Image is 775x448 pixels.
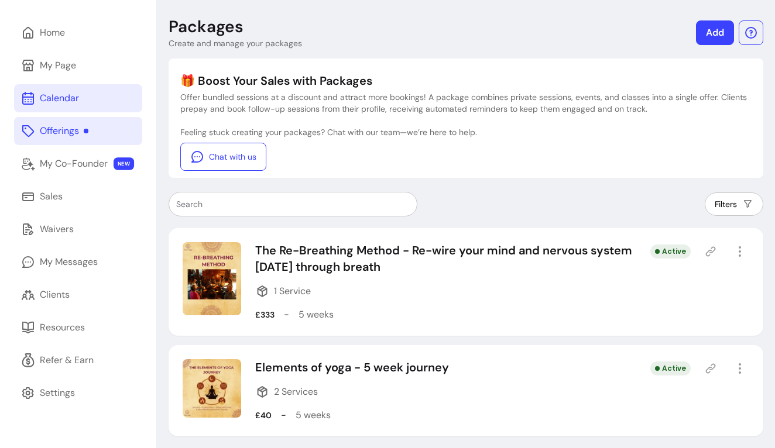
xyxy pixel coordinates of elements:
[40,222,74,236] div: Waivers
[274,385,318,399] span: 2 Services
[14,346,142,374] a: Refer & Earn
[40,386,75,400] div: Settings
[255,359,449,375] p: Elements of yoga - 5 week journey
[14,117,142,145] a: Offerings
[705,192,763,216] button: Filters
[180,143,266,171] a: Chat with us
[40,91,79,105] div: Calendar
[176,198,410,210] input: Search
[40,26,65,40] div: Home
[114,157,134,170] span: NEW
[274,284,311,298] span: 1 Service
[169,16,244,37] p: Packages
[40,58,76,73] div: My Page
[180,126,752,138] p: Feeling stuck creating your packages? Chat with our team—we’re here to help.
[255,409,272,421] p: £40
[255,309,275,321] p: £333
[14,19,142,47] a: Home
[14,84,142,112] a: Calendar
[40,288,70,302] div: Clients
[183,359,241,418] img: Image of Elements of yoga - 5 week journey
[40,124,88,138] div: Offerings
[281,408,286,422] p: -
[169,37,302,49] p: Create and manage your packages
[650,244,691,259] div: Active
[14,51,142,80] a: My Page
[14,281,142,309] a: Clients
[14,313,142,342] a: Resources
[14,150,142,178] a: My Co-Founder NEW
[40,189,63,204] div: Sales
[296,408,331,422] p: 5 weeks
[14,379,142,407] a: Settings
[40,321,85,335] div: Resources
[299,308,334,322] p: 5 weeks
[696,20,734,45] a: Add
[183,242,241,315] img: Image of The Re-Breathing Method - Re-wire your mind and nervous system in 5 weeks through breath
[14,215,142,243] a: Waivers
[284,308,289,322] p: -
[14,182,142,211] a: Sales
[650,361,691,375] div: Active
[255,242,650,275] p: The Re-Breathing Method - Re-wire your mind and nervous system [DATE] through breath
[40,157,108,171] div: My Co-Founder
[14,248,142,276] a: My Messages
[180,91,752,115] p: Offer bundled sessions at a discount and attract more bookings! A package combines private sessio...
[40,255,98,269] div: My Messages
[180,73,752,89] p: 🎁 Boost Your Sales with Packages
[40,353,94,367] div: Refer & Earn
